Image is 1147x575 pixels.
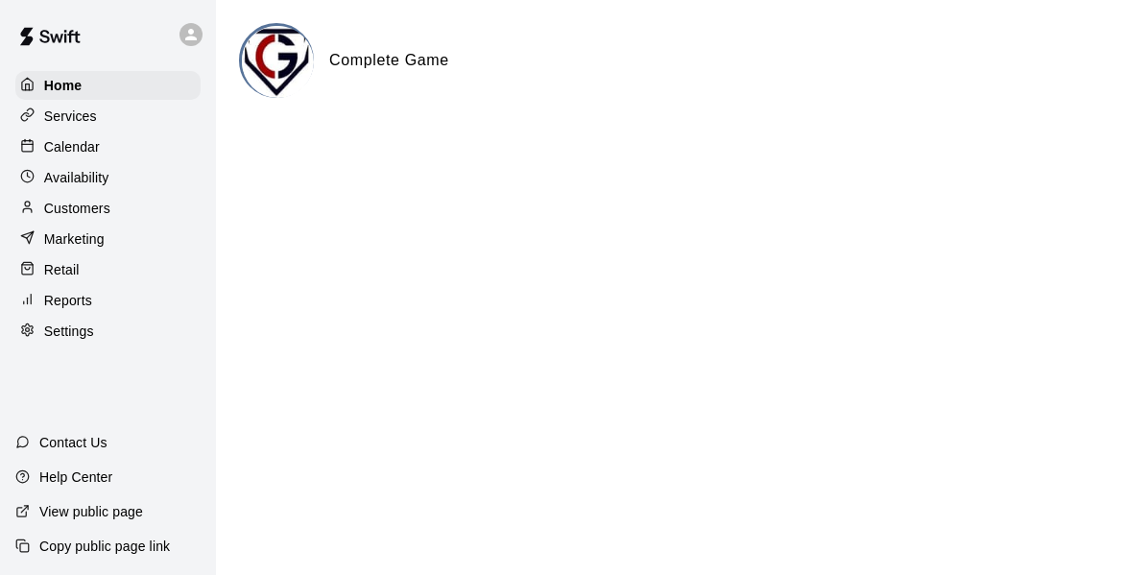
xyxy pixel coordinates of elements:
[44,291,92,310] p: Reports
[242,26,314,98] img: Complete Game logo
[15,102,201,131] a: Services
[44,107,97,126] p: Services
[44,137,100,156] p: Calendar
[15,194,201,223] a: Customers
[15,286,201,315] a: Reports
[39,467,112,487] p: Help Center
[39,537,170,556] p: Copy public page link
[44,229,105,249] p: Marketing
[15,71,201,100] a: Home
[44,260,80,279] p: Retail
[44,199,110,218] p: Customers
[39,502,143,521] p: View public page
[44,168,109,187] p: Availability
[39,433,108,452] p: Contact Us
[15,255,201,284] a: Retail
[15,317,201,346] a: Settings
[15,132,201,161] a: Calendar
[329,48,449,73] h6: Complete Game
[44,322,94,341] p: Settings
[44,76,83,95] p: Home
[15,163,201,192] a: Availability
[15,225,201,253] a: Marketing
